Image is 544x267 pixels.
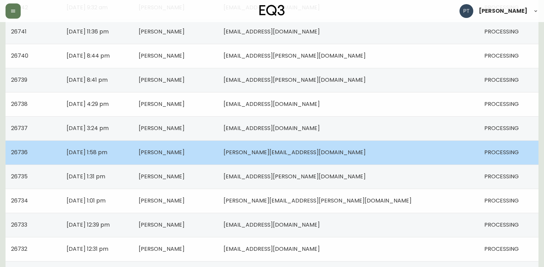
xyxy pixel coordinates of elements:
[484,76,519,84] span: PROCESSING
[224,76,366,84] span: [EMAIL_ADDRESS][PERSON_NAME][DOMAIN_NAME]
[67,172,105,180] span: [DATE] 1:31 pm
[224,221,320,229] span: [EMAIL_ADDRESS][DOMAIN_NAME]
[459,4,473,18] img: 986dcd8e1aab7847125929f325458823
[139,100,185,108] span: [PERSON_NAME]
[67,28,109,36] span: [DATE] 11:36 pm
[11,221,27,229] span: 26733
[484,221,519,229] span: PROCESSING
[224,245,320,253] span: [EMAIL_ADDRESS][DOMAIN_NAME]
[224,172,366,180] span: [EMAIL_ADDRESS][PERSON_NAME][DOMAIN_NAME]
[224,148,366,156] span: [PERSON_NAME][EMAIL_ADDRESS][DOMAIN_NAME]
[67,148,107,156] span: [DATE] 1:58 pm
[11,52,28,60] span: 26740
[484,52,519,60] span: PROCESSING
[224,124,320,132] span: [EMAIL_ADDRESS][DOMAIN_NAME]
[484,148,519,156] span: PROCESSING
[139,28,185,36] span: [PERSON_NAME]
[67,245,108,253] span: [DATE] 12:31 pm
[484,28,519,36] span: PROCESSING
[11,28,27,36] span: 26741
[139,148,185,156] span: [PERSON_NAME]
[484,245,519,253] span: PROCESSING
[484,124,519,132] span: PROCESSING
[11,124,28,132] span: 26737
[484,100,519,108] span: PROCESSING
[67,76,108,84] span: [DATE] 8:41 pm
[224,52,366,60] span: [EMAIL_ADDRESS][PERSON_NAME][DOMAIN_NAME]
[11,197,28,205] span: 26734
[139,172,185,180] span: [PERSON_NAME]
[484,172,519,180] span: PROCESSING
[139,76,185,84] span: [PERSON_NAME]
[139,52,185,60] span: [PERSON_NAME]
[259,5,285,16] img: logo
[11,148,28,156] span: 26736
[224,197,412,205] span: [PERSON_NAME][EMAIL_ADDRESS][PERSON_NAME][DOMAIN_NAME]
[479,8,527,14] span: [PERSON_NAME]
[67,197,106,205] span: [DATE] 1:01 pm
[67,52,110,60] span: [DATE] 8:44 pm
[67,100,109,108] span: [DATE] 4:29 pm
[484,197,519,205] span: PROCESSING
[11,76,27,84] span: 26739
[224,100,320,108] span: [EMAIL_ADDRESS][DOMAIN_NAME]
[139,245,185,253] span: [PERSON_NAME]
[67,124,109,132] span: [DATE] 3:24 pm
[139,221,185,229] span: [PERSON_NAME]
[11,245,27,253] span: 26732
[67,221,110,229] span: [DATE] 12:39 pm
[139,197,185,205] span: [PERSON_NAME]
[11,172,28,180] span: 26735
[11,100,28,108] span: 26738
[139,124,185,132] span: [PERSON_NAME]
[224,28,320,36] span: [EMAIL_ADDRESS][DOMAIN_NAME]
